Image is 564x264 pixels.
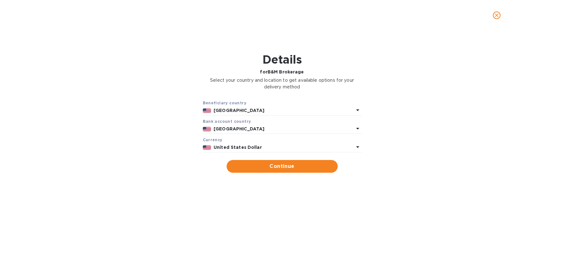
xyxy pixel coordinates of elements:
img: US [203,108,211,113]
span: Continue [232,163,333,170]
button: Continue [227,160,338,173]
b: [GEOGRAPHIC_DATA] [214,108,264,113]
b: United States Dollar [214,145,262,150]
p: Select your country and location to get available options for your delivery method [203,77,362,90]
b: Bank account cоuntry [203,119,251,124]
b: for B&M Brokerage [260,69,304,74]
b: [GEOGRAPHIC_DATA] [214,126,264,131]
b: Currency [203,137,222,142]
img: USD [203,145,211,150]
img: US [203,127,211,131]
b: Beneficiary country [203,101,247,105]
h1: Details [203,53,362,66]
button: close [489,8,504,23]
